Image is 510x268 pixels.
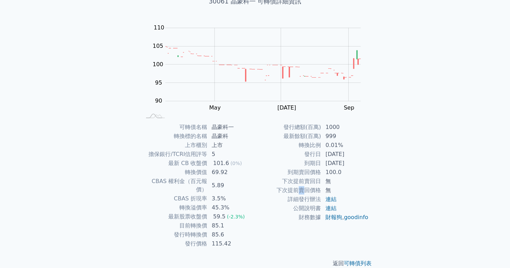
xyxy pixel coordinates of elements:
[133,259,377,268] p: 返回
[153,43,163,49] tspan: 105
[255,150,321,159] td: 發行日
[255,195,321,204] td: 詳細發行辦法
[207,132,255,141] td: 晶豪科
[255,168,321,177] td: 到期賣回價格
[207,230,255,239] td: 85.6
[207,177,255,194] td: 5.89
[321,177,369,186] td: 無
[207,239,255,248] td: 115.42
[321,186,369,195] td: 無
[255,123,321,132] td: 發行總額(百萬)
[325,214,342,221] a: 財報狗
[207,123,255,132] td: 晶豪科一
[321,123,369,132] td: 1000
[255,159,321,168] td: 到期日
[141,159,207,168] td: 最新 CB 收盤價
[207,141,255,150] td: 上市
[153,61,163,68] tspan: 100
[141,212,207,221] td: 最新股票收盤價
[141,230,207,239] td: 發行時轉換價
[141,132,207,141] td: 轉換標的名稱
[207,203,255,212] td: 45.3%
[149,24,371,111] g: Chart
[141,194,207,203] td: CBAS 折現率
[230,161,242,166] span: (0%)
[207,168,255,177] td: 69.92
[475,235,510,268] iframe: Chat Widget
[227,214,245,219] span: (-2.3%)
[207,194,255,203] td: 3.5%
[207,221,255,230] td: 85.1
[277,104,296,111] tspan: [DATE]
[325,196,337,202] a: 連結
[141,123,207,132] td: 可轉債名稱
[141,168,207,177] td: 轉換價值
[165,46,360,81] g: Series
[321,132,369,141] td: 999
[255,132,321,141] td: 最新餘額(百萬)
[325,205,337,211] a: 連結
[344,104,354,111] tspan: Sep
[141,177,207,194] td: CBAS 權利金（百元報價）
[255,141,321,150] td: 轉換比例
[255,177,321,186] td: 下次提前賣回日
[321,159,369,168] td: [DATE]
[321,213,369,222] td: ,
[255,204,321,213] td: 公開說明書
[344,214,368,221] a: goodinfo
[209,104,221,111] tspan: May
[321,168,369,177] td: 100.0
[212,159,230,167] div: 101.6
[141,221,207,230] td: 目前轉換價
[155,97,162,104] tspan: 90
[344,260,372,267] a: 可轉債列表
[141,203,207,212] td: 轉換溢價率
[141,239,207,248] td: 發行價格
[321,150,369,159] td: [DATE]
[255,213,321,222] td: 財務數據
[154,24,164,31] tspan: 110
[212,213,227,221] div: 59.5
[207,150,255,159] td: 5
[141,141,207,150] td: 上市櫃別
[255,186,321,195] td: 下次提前賣回價格
[321,141,369,150] td: 0.01%
[475,235,510,268] div: 聊天小工具
[141,150,207,159] td: 擔保銀行/TCRI信用評等
[155,79,162,86] tspan: 95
